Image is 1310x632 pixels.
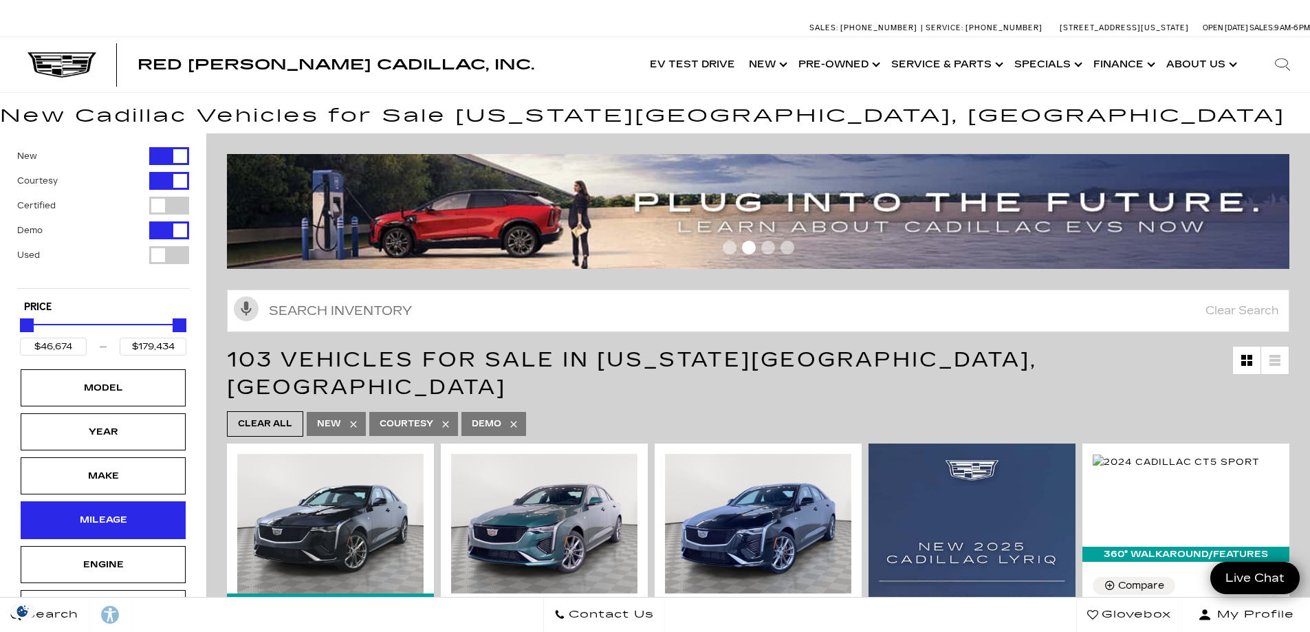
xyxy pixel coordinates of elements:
a: Red [PERSON_NAME] Cadillac, Inc. [138,58,534,72]
a: Live Chat [1210,562,1300,594]
span: Go to slide 3 [761,241,775,254]
a: New [742,37,792,92]
div: MakeMake [21,457,186,494]
a: Service & Parts [884,37,1007,92]
img: Opt-Out Icon [7,604,39,618]
span: Go to slide 2 [742,241,756,254]
label: Courtesy [17,174,58,188]
span: Demo [472,415,501,433]
span: New [317,415,341,433]
div: 360° WalkAround/Features [227,593,434,609]
label: Used [17,248,40,262]
div: Minimum Price [20,318,34,332]
span: 103 Vehicles for Sale in [US_STATE][GEOGRAPHIC_DATA], [GEOGRAPHIC_DATA] [227,347,1037,400]
img: 2025 Cadillac CT4 Sport [451,454,637,593]
div: ModelModel [21,369,186,406]
span: [PHONE_NUMBER] [840,23,917,32]
img: 2024 Cadillac CT4 Sport [665,454,851,593]
h5: Price [24,301,182,314]
img: ev-blog-post-banners4 [227,154,1300,269]
section: Click to Open Cookie Consent Modal [7,604,39,618]
img: Cadillac Dark Logo with Cadillac White Text [28,52,96,78]
a: Service: [PHONE_NUMBER] [921,24,1046,32]
div: Price [20,314,186,356]
input: Maximum [120,338,186,356]
div: Filter by Vehicle Type [17,147,189,288]
span: Open [DATE] [1203,23,1248,32]
span: Clear All [238,415,292,433]
a: EV Test Drive [643,37,742,92]
div: MileageMileage [21,501,186,538]
span: Glovebox [1098,605,1171,624]
span: Sales: [1249,23,1274,32]
span: My Profile [1212,605,1294,624]
label: New [17,149,37,163]
input: Minimum [20,338,87,356]
span: Courtesy [380,415,433,433]
svg: Click to toggle on voice search [234,296,259,321]
a: Contact Us [543,598,665,632]
div: Model [69,380,138,395]
div: Year [69,424,138,439]
div: YearYear [21,413,186,450]
div: Make [69,468,138,483]
a: Sales: [PHONE_NUMBER] [809,24,921,32]
label: Certified [17,199,56,213]
label: Demo [17,224,43,237]
span: [PHONE_NUMBER] [965,23,1042,32]
div: 360° WalkAround/Features [1082,547,1289,562]
img: 2024 Cadillac CT5 Sport [1093,455,1260,470]
span: Red [PERSON_NAME] Cadillac, Inc. [138,56,534,73]
button: Compare Vehicle [1093,577,1175,595]
div: ColorColor [21,590,186,627]
span: 9 AM-6 PM [1274,23,1310,32]
div: Engine [69,557,138,572]
a: About Us [1159,37,1241,92]
span: Live Chat [1219,570,1291,586]
a: [STREET_ADDRESS][US_STATE] [1060,23,1189,32]
a: Glovebox [1076,598,1182,632]
a: Pre-Owned [792,37,884,92]
span: Go to slide 4 [780,241,794,254]
div: Mileage [69,512,138,527]
button: Open user profile menu [1182,598,1310,632]
span: Go to slide 1 [723,241,736,254]
span: Search [21,605,78,624]
span: Sales: [809,23,838,32]
span: Contact Us [565,605,654,624]
span: Service: [926,23,963,32]
img: 2024 Cadillac CT4 Sport [237,454,424,593]
a: Finance [1087,37,1159,92]
div: Compare [1118,580,1164,592]
div: Maximum Price [173,318,186,332]
input: Search Inventory [227,290,1289,332]
div: EngineEngine [21,546,186,583]
a: Specials [1007,37,1087,92]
